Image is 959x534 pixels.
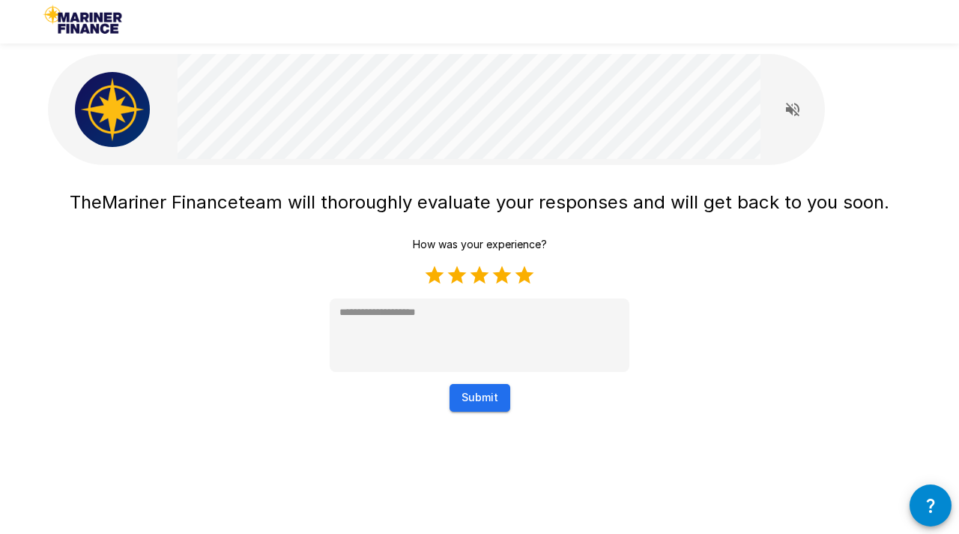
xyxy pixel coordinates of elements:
span: Mariner Finance [102,191,238,213]
p: How was your experience? [413,237,547,252]
button: Read questions aloud [778,94,808,124]
img: mariner_avatar.png [75,72,150,147]
span: The [70,191,102,213]
button: Submit [450,384,510,412]
span: team will thoroughly evaluate your responses and will get back to you soon. [238,191,889,213]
